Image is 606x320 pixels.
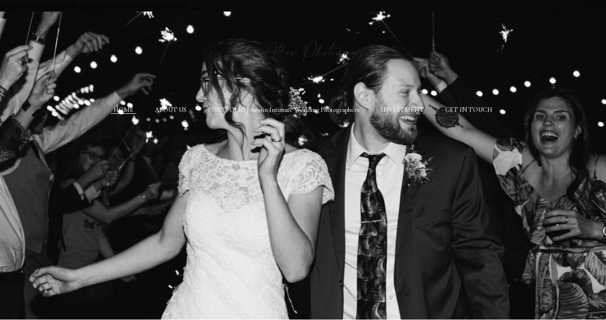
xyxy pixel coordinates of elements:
img: Rae Allen Photography [208,18,398,78]
a: ABOUT US [155,106,187,114]
a: HOME [114,106,133,114]
a: PORTFOLIO | Austin Intimate Wedding Photographers [208,106,360,114]
a: GET IN TOUCH [445,106,492,114]
a: INVESTMENT [381,106,424,114]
